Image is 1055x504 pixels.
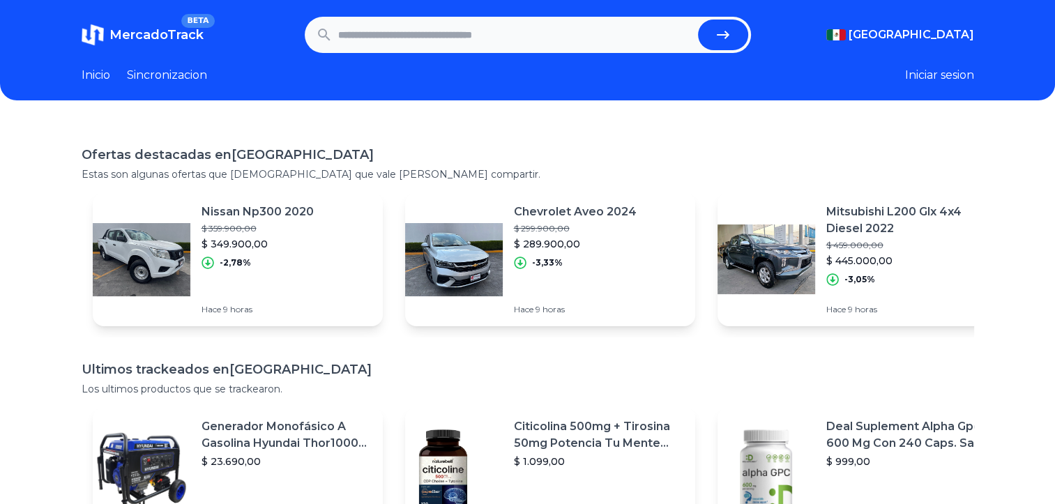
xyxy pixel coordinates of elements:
[82,67,110,84] a: Inicio
[514,237,637,251] p: $ 289.900,00
[514,418,684,452] p: Citicolina 500mg + Tirosina 50mg Potencia Tu Mente (120caps) Sabor Sin Sabor
[405,192,695,326] a: Featured imageChevrolet Aveo 2024$ 299.900,00$ 289.900,00-3,33%Hace 9 horas
[202,455,372,468] p: $ 23.690,00
[82,24,104,46] img: MercadoTrack
[202,223,314,234] p: $ 359.900,00
[93,211,190,308] img: Featured image
[826,29,846,40] img: Mexico
[514,304,637,315] p: Hace 9 horas
[826,455,996,468] p: $ 999,00
[532,257,563,268] p: -3,33%
[220,257,251,268] p: -2,78%
[826,254,996,268] p: $ 445.000,00
[127,67,207,84] a: Sincronizacion
[826,240,996,251] p: $ 459.000,00
[93,192,383,326] a: Featured imageNissan Np300 2020$ 359.900,00$ 349.900,00-2,78%Hace 9 horas
[514,455,684,468] p: $ 1.099,00
[826,418,996,452] p: Deal Suplement Alpha Gpc 600 Mg Con 240 Caps. Salud Cerebral Sabor S/n
[202,204,314,220] p: Nissan Np300 2020
[82,145,974,165] h1: Ofertas destacadas en [GEOGRAPHIC_DATA]
[405,211,503,308] img: Featured image
[82,382,974,396] p: Los ultimos productos que se trackearon.
[718,211,815,308] img: Featured image
[514,204,637,220] p: Chevrolet Aveo 2024
[826,26,974,43] button: [GEOGRAPHIC_DATA]
[844,274,875,285] p: -3,05%
[905,67,974,84] button: Iniciar sesion
[109,27,204,43] span: MercadoTrack
[82,360,974,379] h1: Ultimos trackeados en [GEOGRAPHIC_DATA]
[181,14,214,28] span: BETA
[82,24,204,46] a: MercadoTrackBETA
[514,223,637,234] p: $ 299.900,00
[202,237,314,251] p: $ 349.900,00
[826,304,996,315] p: Hace 9 horas
[82,167,974,181] p: Estas son algunas ofertas que [DEMOGRAPHIC_DATA] que vale [PERSON_NAME] compartir.
[202,418,372,452] p: Generador Monofásico A Gasolina Hyundai Thor10000 P 11.5 Kw
[826,204,996,237] p: Mitsubishi L200 Glx 4x4 Diesel 2022
[718,192,1008,326] a: Featured imageMitsubishi L200 Glx 4x4 Diesel 2022$ 459.000,00$ 445.000,00-3,05%Hace 9 horas
[202,304,314,315] p: Hace 9 horas
[849,26,974,43] span: [GEOGRAPHIC_DATA]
